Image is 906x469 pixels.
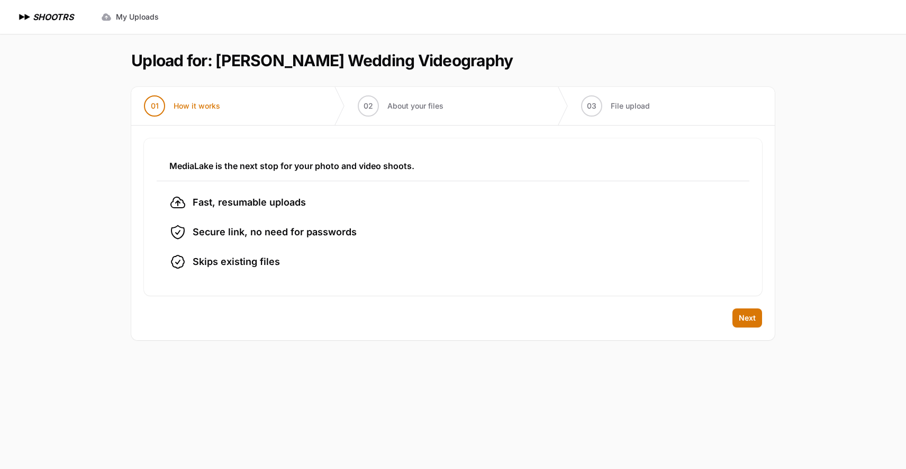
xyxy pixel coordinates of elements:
a: My Uploads [95,7,165,26]
span: My Uploads [116,12,159,22]
button: 02 About your files [345,87,456,125]
span: File upload [611,101,650,111]
span: Secure link, no need for passwords [193,225,357,240]
span: Next [739,313,756,323]
img: SHOOTRS [17,11,33,23]
span: Fast, resumable uploads [193,195,306,210]
h1: SHOOTRS [33,11,74,23]
span: 02 [364,101,373,111]
span: About your files [387,101,443,111]
span: 01 [151,101,159,111]
button: 03 File upload [568,87,663,125]
span: How it works [174,101,220,111]
a: SHOOTRS SHOOTRS [17,11,74,23]
span: 03 [587,101,596,111]
button: Next [732,308,762,328]
h1: Upload for: [PERSON_NAME] Wedding Videography [131,51,513,70]
button: 01 How it works [131,87,233,125]
span: Skips existing files [193,254,280,269]
h3: MediaLake is the next stop for your photo and video shoots. [169,160,737,172]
